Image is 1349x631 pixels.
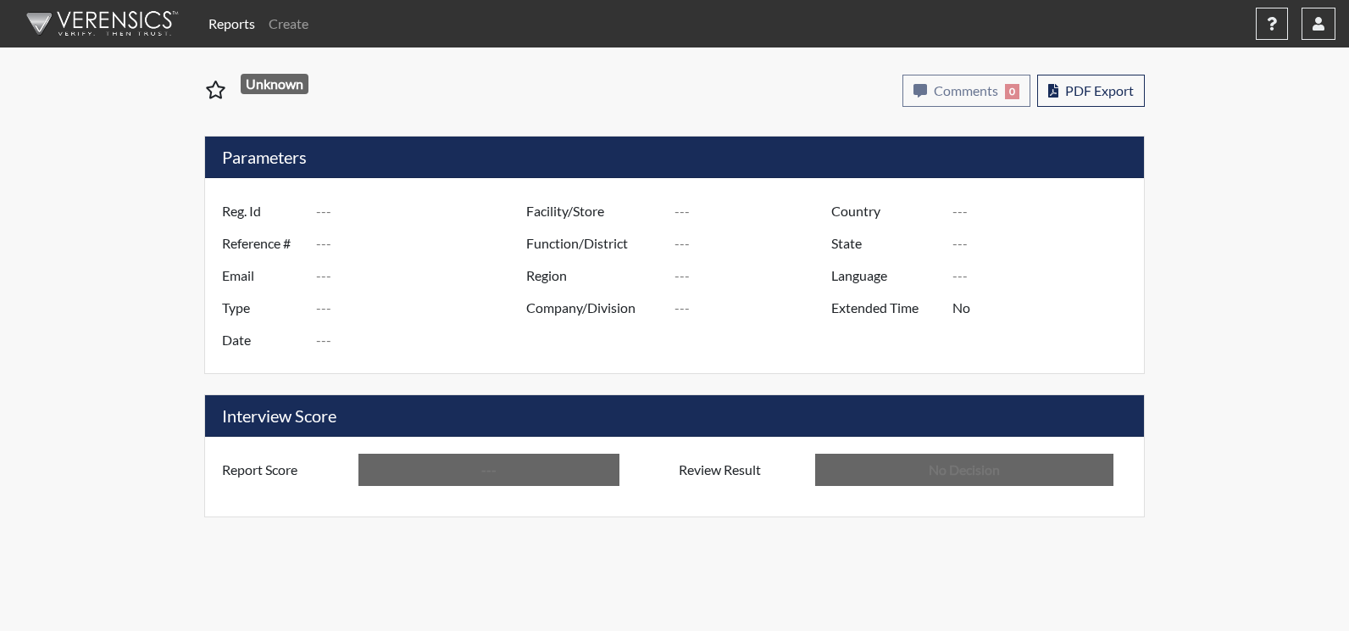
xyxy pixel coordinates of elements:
input: --- [674,292,835,324]
label: Company/Division [514,292,674,324]
input: --- [316,324,530,356]
label: Country [819,195,952,227]
input: --- [952,227,1140,260]
label: Function/District [514,227,674,260]
input: --- [674,227,835,260]
input: --- [316,227,530,260]
input: --- [674,260,835,292]
input: --- [358,454,619,486]
button: PDF Export [1037,75,1145,107]
h5: Interview Score [205,395,1144,437]
span: 0 [1005,84,1019,99]
label: Date [209,324,316,356]
input: --- [316,292,530,324]
label: State [819,227,952,260]
label: Reference # [209,227,316,260]
input: --- [316,195,530,227]
input: --- [952,260,1140,292]
label: Language [819,260,952,292]
label: Type [209,292,316,324]
label: Email [209,260,316,292]
input: --- [952,195,1140,227]
label: Reg. Id [209,195,316,227]
h5: Parameters [205,137,1144,178]
input: --- [674,195,835,227]
input: --- [316,260,530,292]
label: Extended Time [819,292,952,324]
label: Region [514,260,674,292]
input: No Decision [815,454,1113,486]
a: Reports [202,7,262,41]
label: Report Score [209,454,358,486]
button: Comments0 [902,75,1030,107]
a: Create [262,7,315,41]
span: Comments [934,82,998,98]
span: Unknown [241,74,309,94]
input: --- [952,292,1140,324]
label: Review Result [666,454,815,486]
label: Facility/Store [514,195,674,227]
span: PDF Export [1065,82,1134,98]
